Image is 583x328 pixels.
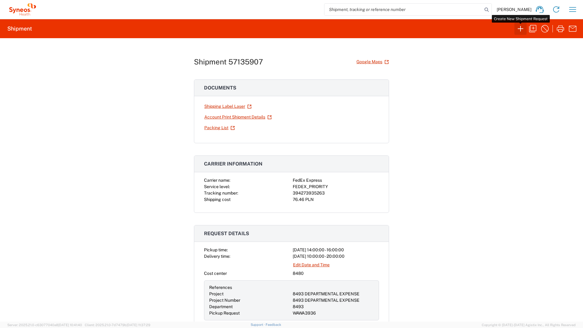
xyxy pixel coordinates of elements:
[293,190,379,196] div: 394273935263
[266,323,281,326] a: Feedback
[324,4,482,15] input: Shipment, tracking or reference number
[209,304,290,310] div: Department
[497,7,531,12] span: [PERSON_NAME]
[204,178,230,183] span: Carrier name:
[204,254,230,259] span: Delivery time:
[209,291,290,297] div: Project
[293,310,374,316] div: WAWA3936
[356,56,389,67] a: Google Maps
[293,196,379,203] div: 76.46 PLN
[204,271,227,276] span: Cost center
[127,323,150,327] span: [DATE] 11:37:29
[204,197,231,202] span: Shipping cost
[293,253,379,260] div: [DATE] 10:00:00 - 20:00:00
[204,247,228,252] span: Pickup time:
[293,297,374,304] div: 8493 DEPARTMENTAL EXPENSE
[293,260,330,270] a: Edit Date and Time
[293,247,379,253] div: [DATE] 14:00:00 - 16:00:00
[209,310,290,316] div: Pickup Request
[204,161,263,167] span: Carrier information
[482,322,576,328] span: Copyright © [DATE]-[DATE] Agistix Inc., All Rights Reserved
[204,191,238,195] span: Tracking number:
[251,323,266,326] a: Support
[209,285,232,290] span: References
[209,297,290,304] div: Project Number
[293,177,379,184] div: FedEx Express
[293,270,379,277] div: 8480
[293,304,374,310] div: 8493
[204,85,236,91] span: Documents
[204,101,252,112] a: Shipping Label Laser
[204,112,272,122] a: Account Print Shipment Details
[293,184,379,190] div: FEDEX_PRIORITY
[204,231,249,236] span: Request details
[58,323,82,327] span: [DATE] 10:41:40
[7,323,82,327] span: Server: 2025.21.0-c63077040a8
[194,57,263,66] h1: Shipment 57135907
[85,323,150,327] span: Client: 2025.21.0-7d7479b
[204,122,235,133] a: Packing List
[293,291,374,297] div: 8493 DEPARTMENTAL EXPENSE
[7,25,32,32] h2: Shipment
[204,184,230,189] span: Service level:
